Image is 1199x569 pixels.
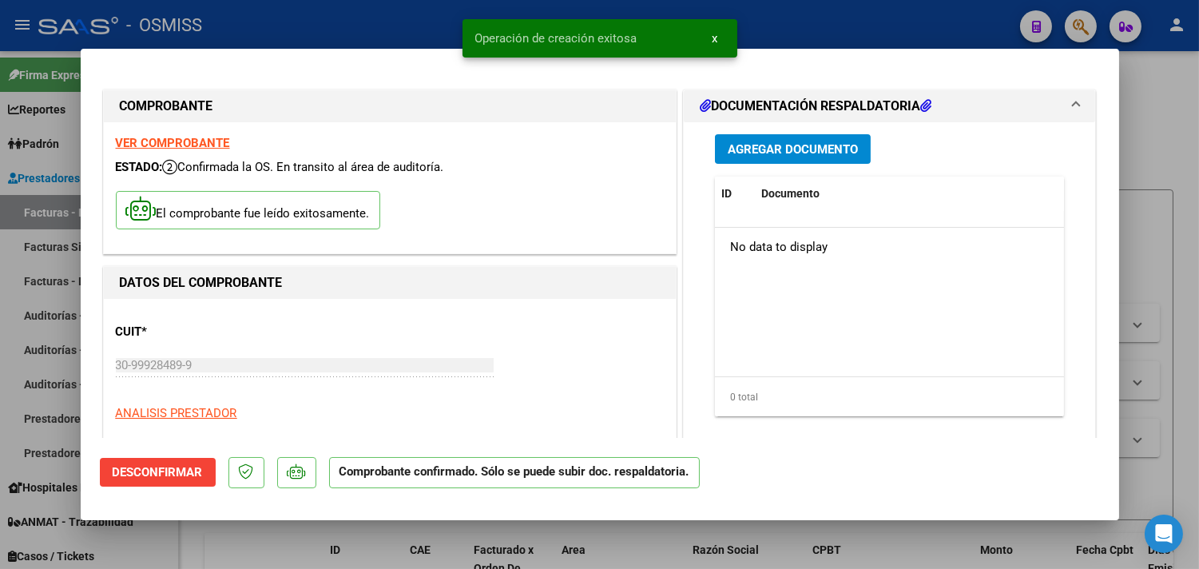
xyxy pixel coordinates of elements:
div: Open Intercom Messenger [1145,515,1183,553]
span: Operación de creación exitosa [475,30,637,46]
span: ID [721,187,732,200]
a: VER COMPROBANTE [116,136,230,150]
span: Desconfirmar [113,465,203,479]
button: x [700,24,731,53]
span: Agregar Documento [728,142,858,157]
strong: COMPROBANTE [120,98,213,113]
span: Documento [761,187,820,200]
span: x [713,31,718,46]
button: Agregar Documento [715,134,871,164]
span: Confirmada la OS. En transito al área de auditoría. [163,160,444,174]
div: DOCUMENTACIÓN RESPALDATORIA [684,122,1096,454]
span: ANALISIS PRESTADOR [116,406,237,420]
strong: DATOS DEL COMPROBANTE [120,275,283,290]
p: MUNICIPALIDAD DE TIGRE [116,434,664,452]
h1: DOCUMENTACIÓN RESPALDATORIA [700,97,931,116]
div: 0 total [715,377,1065,417]
mat-expansion-panel-header: DOCUMENTACIÓN RESPALDATORIA [684,90,1096,122]
p: Comprobante confirmado. Sólo se puede subir doc. respaldatoria. [329,457,700,488]
p: CUIT [116,323,280,341]
datatable-header-cell: ID [715,177,755,211]
p: El comprobante fue leído exitosamente. [116,191,380,230]
span: ESTADO: [116,160,163,174]
button: Desconfirmar [100,458,216,487]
